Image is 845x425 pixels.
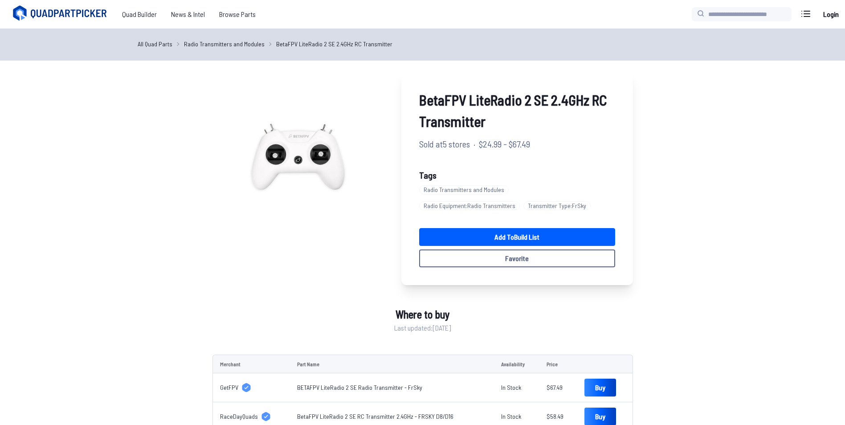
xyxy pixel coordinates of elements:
[494,373,539,402] td: In Stock
[419,249,615,267] button: Favorite
[479,137,530,151] span: $24.99 - $67.49
[297,413,453,420] a: BetaFPV LiteRadio 2 SE RC Transmitter 2.4GHz - FRSKY D8/D16
[419,170,437,180] span: Tags
[419,182,512,198] a: Radio Transmitters and Modules
[297,384,422,391] a: BETAFPV LiteRadio 2 SE Radio Transmitter - FrSky
[523,201,591,210] span: Transmitter Type : FrSky
[419,198,523,214] a: Radio Equipment:Radio Transmitters
[494,355,539,373] td: Availability
[220,412,283,421] a: RaceDayQuads
[394,323,451,333] span: Last updated: [DATE]
[220,383,283,392] a: GetFPV
[396,306,449,323] span: Where to buy
[220,412,258,421] span: RaceDayQuads
[584,379,616,396] a: Buy
[419,185,509,194] span: Radio Transmitters and Modules
[115,5,164,23] a: Quad Builder
[220,383,238,392] span: GetFPV
[138,39,172,49] a: All Quad Parts
[523,198,594,214] a: Transmitter Type:FrSky
[164,5,212,23] a: News & Intel
[419,228,615,246] a: Add toBuild List
[419,137,470,151] span: Sold at 5 stores
[419,201,520,210] span: Radio Equipment : Radio Transmitters
[212,71,384,242] img: image
[419,89,615,132] span: BetaFPV LiteRadio 2 SE 2.4GHz RC Transmitter
[212,5,263,23] a: Browse Parts
[276,39,392,49] a: BetaFPV LiteRadio 2 SE 2.4GHz RC Transmitter
[474,137,475,151] span: ·
[290,355,494,373] td: Part Name
[539,373,577,402] td: $67.49
[212,355,290,373] td: Merchant
[539,355,577,373] td: Price
[820,5,841,23] a: Login
[184,39,265,49] a: Radio Transmitters and Modules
